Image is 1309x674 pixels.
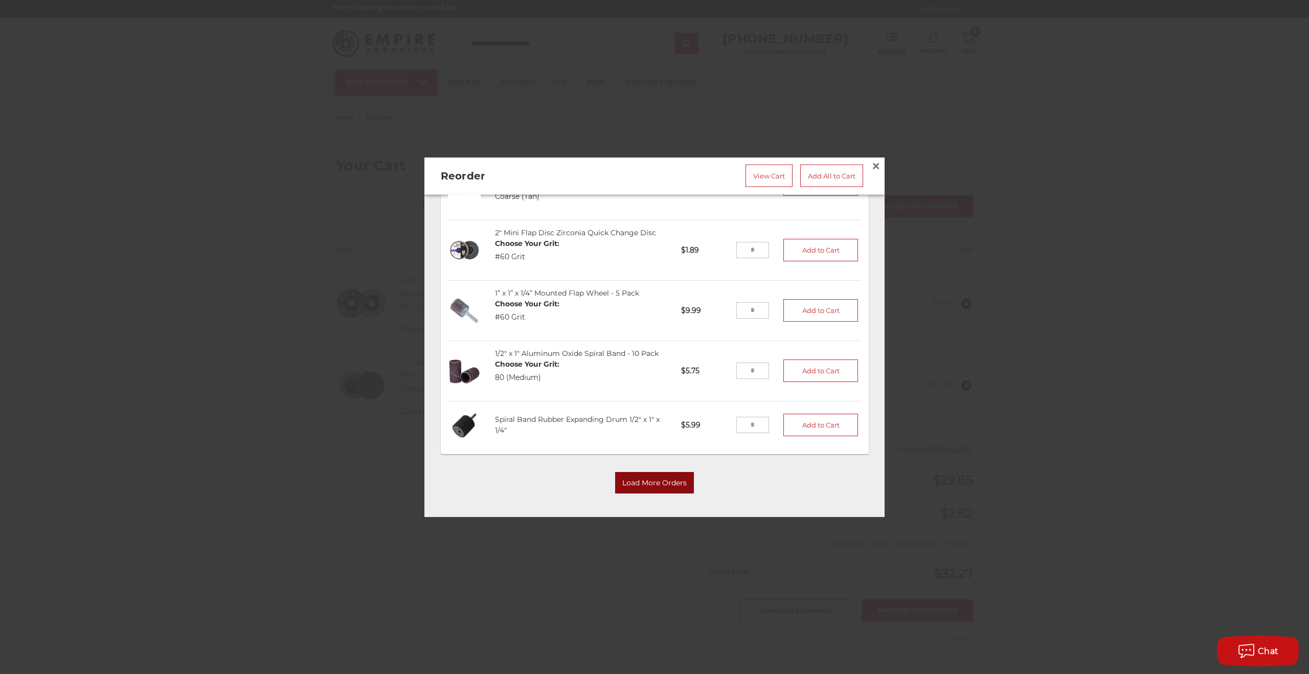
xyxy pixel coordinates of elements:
[448,294,481,327] img: 1” x 1” x 1/4” Mounted Flap Wheel - 5 Pack
[1217,636,1299,666] button: Chat
[495,238,559,249] dt: Choose Your Grit:
[495,349,659,358] a: 1/2" x 1" Aluminum Oxide Spiral Band - 10 Pack
[495,252,559,262] dd: #60 Grit
[495,228,656,237] a: 2" Mini Flap Disc Zirconia Quick Change Disc
[783,414,858,437] button: Add to Cart
[674,238,736,263] p: $1.89
[495,372,559,383] dd: 80 (Medium)
[674,358,736,384] p: $5.75
[495,312,559,323] dd: #60 Grit
[448,234,481,267] img: 2
[448,354,481,388] img: 1/2
[495,415,660,435] a: Spiral Band Rubber Expanding Drum 1/2" x 1" x 1/4"
[783,239,858,262] button: Add to Cart
[746,165,793,187] a: View Cart
[871,156,881,176] span: ×
[674,413,736,438] p: $5.99
[783,360,858,383] button: Add to Cart
[783,300,858,322] button: Add to Cart
[495,191,539,202] dd: Coarse (Tan)
[495,359,559,370] dt: Choose Your Grit:
[800,165,863,187] a: Add All to Cart
[495,288,639,298] a: 1” x 1” x 1/4” Mounted Flap Wheel - 5 Pack
[615,472,694,493] button: Load More Orders
[448,409,481,442] img: Spiral Band Rubber Expanding Drum 1/2
[495,299,559,309] dt: Choose Your Grit:
[674,298,736,323] p: $9.99
[441,168,610,184] h2: Reorder
[868,158,884,174] a: Close
[1258,646,1279,656] span: Chat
